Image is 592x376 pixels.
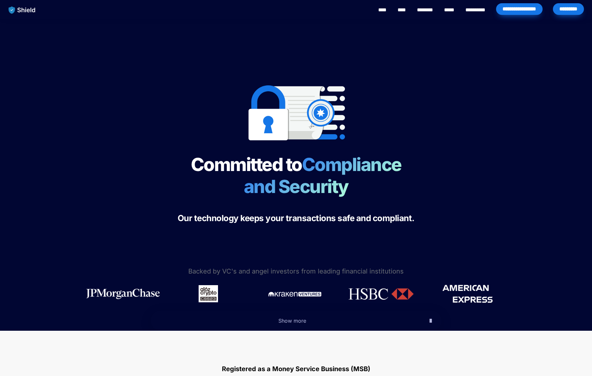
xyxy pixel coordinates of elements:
strong: Registered as a Money Service Business (MSB) [222,365,370,373]
button: Show more [151,311,441,331]
span: Compliance and Security [244,154,408,198]
span: Show more [278,317,306,324]
span: Our technology keeps your transactions safe and compliant. [178,213,415,223]
span: Backed by VC's and angel investors from leading financial institutions [188,267,404,275]
span: Committed to [191,154,302,176]
img: website logo [5,3,39,17]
